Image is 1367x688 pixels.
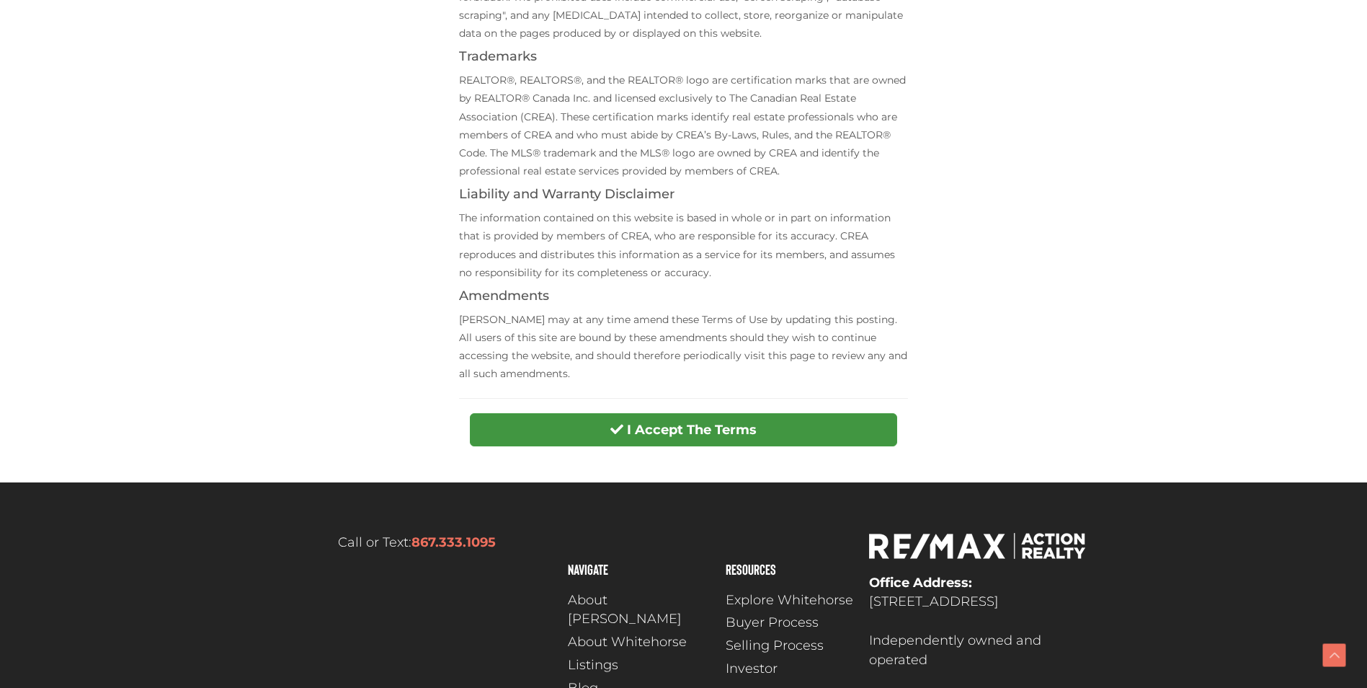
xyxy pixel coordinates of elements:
[726,613,819,632] span: Buyer Process
[459,209,908,282] p: The information contained on this website is based in whole or in part on information that is pro...
[568,632,687,652] span: About Whitehorse
[459,71,908,180] p: REALTOR®, REALTORS®, and the REALTOR® logo are certification marks that are owned by REALTOR® Can...
[627,422,757,438] strong: I Accept The Terms
[726,613,855,632] a: Buyer Process
[568,656,618,675] span: Listings
[280,533,554,552] p: Call or Text:
[459,311,908,384] p: [PERSON_NAME] may at any time amend these Terms of Use by updating this posting. All users of thi...
[411,534,496,550] a: 867.333.1095
[726,659,855,679] a: Investor
[869,573,1087,670] p: [STREET_ADDRESS] Independently owned and operated
[568,632,711,652] a: About Whitehorse
[869,575,972,591] strong: Office Address:
[726,591,855,610] a: Explore Whitehorse
[726,636,855,656] a: Selling Process
[568,591,711,630] a: About [PERSON_NAME]
[459,50,908,64] h4: Trademarks
[470,413,897,446] button: I Accept The Terms
[726,636,824,656] span: Selling Process
[459,188,908,202] h4: Liability and Warranty Disclaimer
[568,562,711,576] h4: Navigate
[726,562,855,576] h4: Resources
[459,289,908,304] h4: Amendments
[568,656,711,675] a: Listings
[726,591,853,610] span: Explore Whitehorse
[726,659,778,679] span: Investor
